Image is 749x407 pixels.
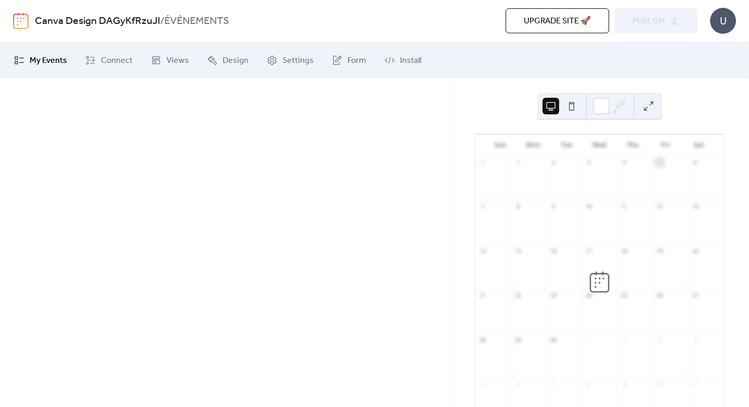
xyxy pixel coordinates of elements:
[514,247,522,255] div: 15
[682,135,715,155] div: Sat
[549,336,557,344] div: 30
[514,380,522,388] div: 6
[160,11,164,31] b: /
[199,46,256,74] a: Design
[484,135,517,155] div: Sun
[549,247,557,255] div: 16
[35,11,160,31] a: Canva Design DAGyKfRzuJI
[710,8,736,34] div: U
[514,336,522,344] div: 29
[585,292,592,299] div: 24
[524,15,591,28] span: Upgrade site 🚀
[517,135,550,155] div: Mon
[549,159,557,166] div: 2
[656,247,664,255] div: 19
[691,380,699,388] div: 11
[78,46,140,74] a: Connect
[656,159,664,166] div: 5
[549,203,557,211] div: 9
[656,292,664,299] div: 26
[621,159,628,166] div: 4
[13,12,29,29] img: logo
[506,8,609,33] button: Upgrade site 🚀
[616,135,649,155] div: Thu
[621,336,628,344] div: 2
[585,203,592,211] div: 10
[143,46,197,74] a: Views
[621,380,628,388] div: 9
[514,292,522,299] div: 22
[656,336,664,344] div: 3
[166,55,189,67] span: Views
[549,380,557,388] div: 7
[691,203,699,211] div: 13
[30,55,67,67] span: My Events
[347,55,366,67] span: Form
[377,46,429,74] a: Install
[479,203,486,211] div: 7
[6,46,75,74] a: My Events
[649,135,682,155] div: Fri
[101,55,133,67] span: Connect
[479,380,486,388] div: 5
[550,135,583,155] div: Tue
[282,55,314,67] span: Settings
[479,159,486,166] div: 31
[259,46,321,74] a: Settings
[585,380,592,388] div: 8
[585,336,592,344] div: 1
[691,247,699,255] div: 20
[164,11,229,31] b: ÉVÉNEMENTS
[585,159,592,166] div: 3
[514,203,522,211] div: 8
[514,159,522,166] div: 1
[656,203,664,211] div: 12
[585,247,592,255] div: 17
[621,247,628,255] div: 18
[479,292,486,299] div: 21
[479,247,486,255] div: 14
[549,292,557,299] div: 23
[324,46,374,74] a: Form
[656,380,664,388] div: 10
[621,203,628,211] div: 11
[479,336,486,344] div: 28
[691,336,699,344] div: 4
[223,55,249,67] span: Design
[691,159,699,166] div: 6
[691,292,699,299] div: 27
[583,135,616,155] div: Wed
[621,292,628,299] div: 25
[400,55,421,67] span: Install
